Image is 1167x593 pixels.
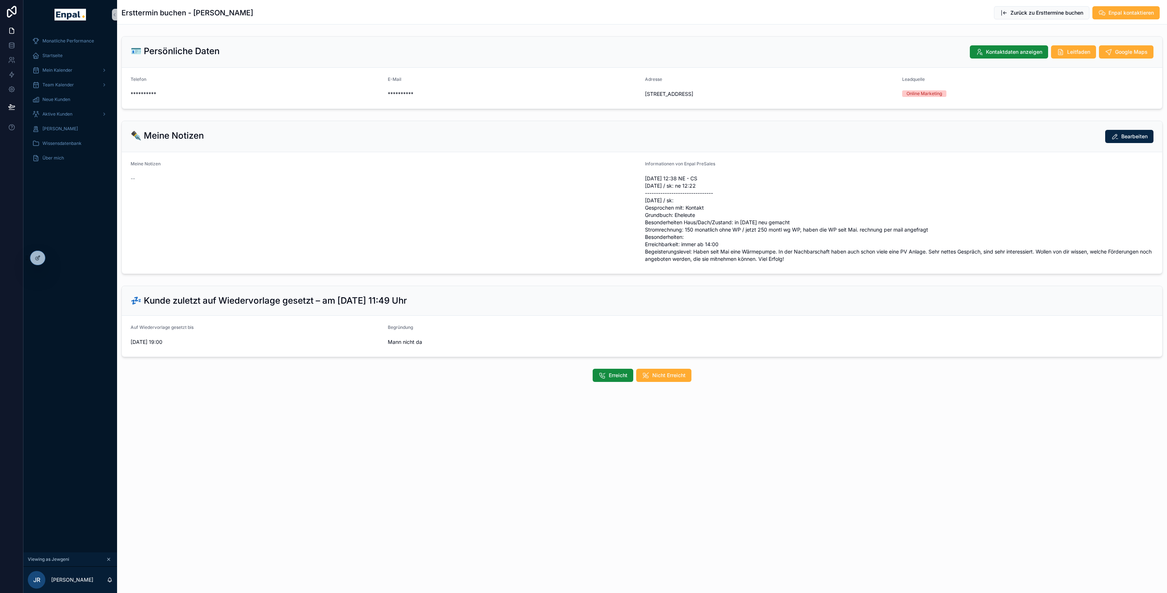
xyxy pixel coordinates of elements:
[131,295,407,307] h2: 💤 Kunde zuletzt auf Wiedervorlage gesetzt – am [DATE] 11:49 Uhr
[42,126,78,132] span: [PERSON_NAME]
[131,324,194,330] span: Auf Wiedervorlage gesetzt bis
[1099,45,1153,59] button: Google Maps
[23,29,117,174] div: scrollable content
[28,108,113,121] a: Aktive Kunden
[33,575,40,584] span: JR
[1067,48,1090,56] span: Leitfaden
[388,76,401,82] span: E-Mail
[28,93,113,106] a: Neue Kunden
[131,76,146,82] span: Telefon
[55,9,86,20] img: App logo
[1051,45,1096,59] button: Leitfaden
[28,34,113,48] a: Monatliche Performance
[42,155,64,161] span: Über mich
[1092,6,1160,19] button: Enpal kontaktieren
[1115,48,1148,56] span: Google Maps
[131,161,161,166] span: Meine Notizen
[28,556,69,562] span: Viewing as Jewgeni
[645,90,896,98] span: [STREET_ADDRESS]
[42,97,70,102] span: Neue Kunden
[131,45,219,57] h2: 🪪 Persönliche Daten
[645,76,662,82] span: Adresse
[388,338,639,346] span: Mann nicht da
[645,175,1153,263] span: [DATE] 12:38 NE - CS [DATE] / sk: ne 12:22 ------------------------------- [DATE] / sk: Gesproche...
[986,48,1042,56] span: Kontaktdaten anzeigen
[28,122,113,135] a: [PERSON_NAME]
[970,45,1048,59] button: Kontaktdaten anzeigen
[593,369,633,382] button: Erreicht
[388,324,413,330] span: Begründung
[131,338,382,346] span: [DATE] 19:00
[42,67,72,73] span: Mein Kalender
[121,8,253,18] h1: Ersttermin buchen - [PERSON_NAME]
[645,161,715,166] span: Informationen von Enpal PreSales
[42,111,72,117] span: Aktive Kunden
[902,76,925,82] span: Leadquelle
[994,6,1089,19] button: Zurück zu Ersttermine buchen
[131,175,135,182] span: --
[1121,133,1148,140] span: Bearbeiten
[1010,9,1083,16] span: Zurück zu Ersttermine buchen
[652,372,686,379] span: Nicht Erreicht
[907,90,942,97] div: Online Marketing
[42,53,63,59] span: Startseite
[42,82,74,88] span: Team Kalender
[42,38,94,44] span: Monatliche Performance
[131,130,204,142] h2: ✒️ Meine Notizen
[1105,130,1153,143] button: Bearbeiten
[28,49,113,62] a: Startseite
[28,78,113,91] a: Team Kalender
[609,372,627,379] span: Erreicht
[636,369,691,382] button: Nicht Erreicht
[51,576,93,583] p: [PERSON_NAME]
[42,140,82,146] span: Wissensdatenbank
[28,151,113,165] a: Über mich
[28,137,113,150] a: Wissensdatenbank
[1108,9,1154,16] span: Enpal kontaktieren
[28,64,113,77] a: Mein Kalender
